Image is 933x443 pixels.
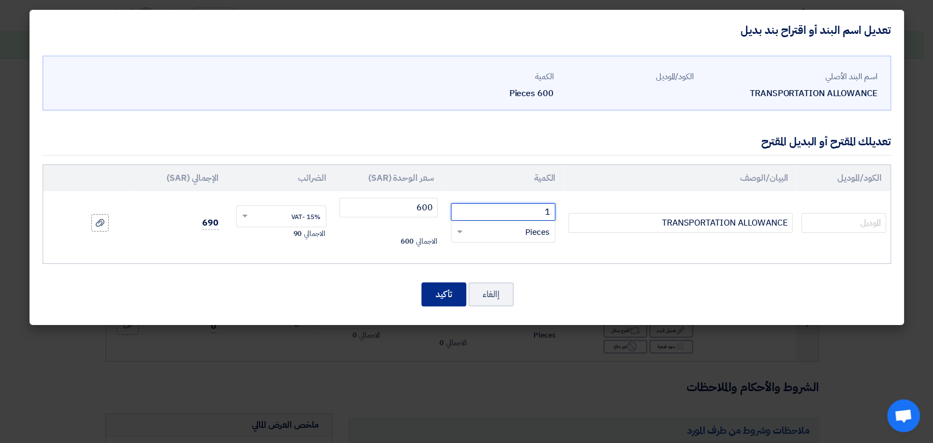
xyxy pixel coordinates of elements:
span: الاجمالي [416,236,437,247]
input: RFQ_STEP1.ITEMS.2.AMOUNT_TITLE [451,203,555,221]
span: 600 [401,236,414,247]
span: 690 [202,216,219,230]
th: الإجمالي (SAR) [129,165,227,191]
button: إالغاء [468,282,514,306]
h4: تعديل اسم البند أو اقتراح بند بديل [741,23,891,37]
ng-select: VAT [236,205,326,227]
th: الكود/الموديل [797,165,890,191]
div: Open chat [887,399,920,432]
th: الضرائب [227,165,335,191]
span: 90 [293,228,302,239]
div: الكمية [423,70,554,83]
th: الكمية [442,165,564,191]
th: سعر الوحدة (SAR) [335,165,443,191]
button: تأكيد [421,282,466,306]
input: Add Item Description [568,213,793,233]
div: TRANSPORTATION ALLOWANCE [702,87,877,100]
div: 600 Pieces [423,87,554,100]
span: Pieces [525,226,549,239]
span: الاجمالي [304,228,325,239]
div: اسم البند الأصلي [702,70,877,83]
div: الكود/الموديل [562,70,694,83]
div: تعديلك المقترح أو البديل المقترح [761,133,890,150]
input: أدخل سعر الوحدة [339,198,438,217]
input: الموديل [801,213,885,233]
th: البيان/الوصف [564,165,797,191]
